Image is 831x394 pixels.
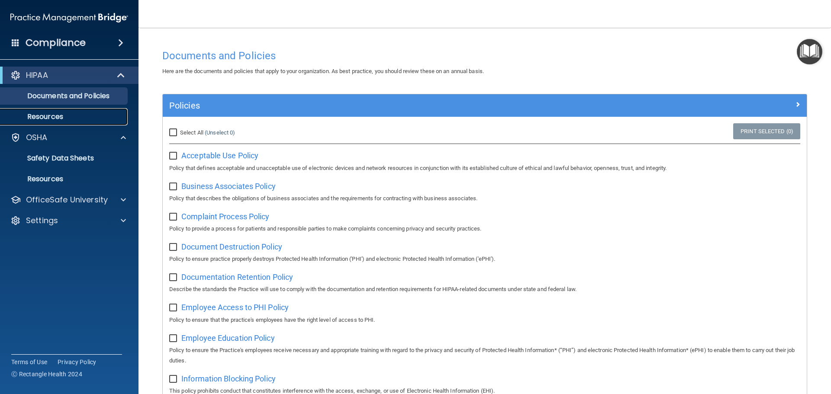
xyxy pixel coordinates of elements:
[10,70,126,80] a: HIPAA
[11,370,82,378] span: Ⓒ Rectangle Health 2024
[181,374,276,383] span: Information Blocking Policy
[162,68,484,74] span: Here are the documents and policies that apply to your organization. As best practice, you should...
[6,92,124,100] p: Documents and Policies
[169,224,800,234] p: Policy to provide a process for patients and responsible parties to make complaints concerning pr...
[169,101,639,110] h5: Policies
[181,182,276,191] span: Business Associates Policy
[181,333,275,343] span: Employee Education Policy
[180,129,203,136] span: Select All
[181,151,258,160] span: Acceptable Use Policy
[26,37,86,49] h4: Compliance
[181,242,282,251] span: Document Destruction Policy
[10,215,126,226] a: Settings
[181,272,293,282] span: Documentation Retention Policy
[26,195,108,205] p: OfficeSafe University
[797,39,822,64] button: Open Resource Center
[169,163,800,173] p: Policy that defines acceptable and unacceptable use of electronic devices and network resources i...
[26,132,48,143] p: OSHA
[733,123,800,139] a: Print Selected (0)
[10,195,126,205] a: OfficeSafe University
[26,215,58,226] p: Settings
[6,154,124,163] p: Safety Data Sheets
[169,129,179,136] input: Select All (Unselect 0)
[169,315,800,325] p: Policy to ensure that the practice's employees have the right level of access to PHI.
[10,9,128,26] img: PMB logo
[26,70,48,80] p: HIPAA
[10,132,126,143] a: OSHA
[205,129,235,136] a: (Unselect 0)
[58,358,97,366] a: Privacy Policy
[181,212,269,221] span: Complaint Process Policy
[788,334,821,367] iframe: Drift Widget Chat Controller
[169,345,800,366] p: Policy to ensure the Practice's employees receive necessary and appropriate training with regard ...
[181,303,289,312] span: Employee Access to PHI Policy
[169,193,800,204] p: Policy that describes the obligations of business associates and the requirements for contracting...
[169,99,800,112] a: Policies
[169,284,800,295] p: Describe the standards the Practice will use to comply with the documentation and retention requi...
[169,254,800,264] p: Policy to ensure practice properly destroys Protected Health Information ('PHI') and electronic P...
[6,175,124,183] p: Resources
[11,358,47,366] a: Terms of Use
[162,50,807,61] h4: Documents and Policies
[6,112,124,121] p: Resources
